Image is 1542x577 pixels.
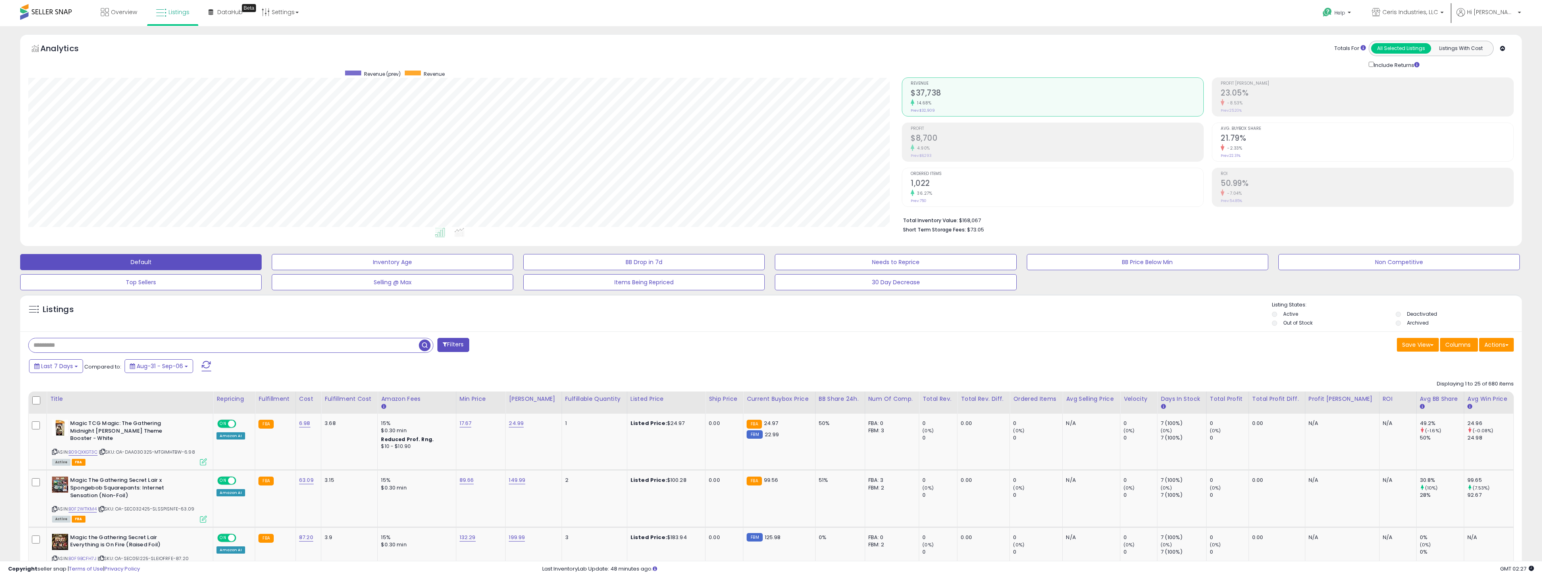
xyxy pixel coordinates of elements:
[747,430,762,439] small: FBM
[216,432,245,440] div: Amazon AI
[922,485,934,491] small: (0%)
[1210,420,1249,427] div: 0
[1027,254,1268,270] button: BB Price Below Min
[1124,492,1157,499] div: 0
[50,395,210,403] div: Title
[1161,492,1206,499] div: 7 (100%)
[1210,477,1249,484] div: 0
[1397,338,1439,352] button: Save View
[1066,420,1114,427] div: N/A
[1161,534,1206,541] div: 7 (100%)
[709,420,737,427] div: 0.00
[1382,8,1438,16] span: Ceris Industries, LLC
[258,420,273,429] small: FBA
[1309,395,1376,403] div: Profit [PERSON_NAME]
[43,304,74,315] h5: Listings
[1221,88,1513,99] h2: 23.05%
[29,359,83,373] button: Last 7 Days
[258,395,292,403] div: Fulfillment
[509,533,525,542] a: 199.99
[41,362,73,370] span: Last 7 Days
[69,565,103,573] a: Terms of Use
[1283,310,1298,317] label: Active
[169,8,189,16] span: Listings
[1124,434,1157,442] div: 0
[903,215,1508,225] li: $168,067
[1407,310,1437,317] label: Deactivated
[1013,492,1062,499] div: 0
[235,534,248,541] span: OFF
[219,477,229,484] span: ON
[1013,542,1024,548] small: (0%)
[460,419,472,427] a: 17.67
[819,534,859,541] div: 0%
[1066,395,1117,403] div: Avg Selling Price
[460,476,474,484] a: 89.66
[381,427,449,434] div: $0.30 min
[1161,434,1206,442] div: 7 (100%)
[747,420,762,429] small: FBA
[1124,395,1154,403] div: Velocity
[565,477,621,484] div: 2
[903,217,958,224] b: Total Inventory Value:
[523,254,765,270] button: BB Drop in 7d
[868,477,913,484] div: FBA: 3
[922,420,957,427] div: 0
[1278,254,1520,270] button: Non Competitive
[1252,420,1299,427] div: 0.00
[460,533,476,542] a: 132.29
[52,477,207,521] div: ASIN:
[1371,43,1431,54] button: All Selected Listings
[868,534,913,541] div: FBA: 0
[381,436,434,443] b: Reduced Prof. Rng.
[1252,395,1302,403] div: Total Profit Diff.
[381,395,452,403] div: Amazon Fees
[1420,434,1464,442] div: 50%
[967,226,984,233] span: $73.05
[1221,127,1513,131] span: Avg. Buybox Share
[299,395,318,403] div: Cost
[631,419,667,427] b: Listed Price:
[364,71,401,77] span: Revenue (prev)
[98,555,189,562] span: | SKU: OA-SEC051225-SLEIOFRFE-87.20
[914,100,931,106] small: 14.68%
[70,477,168,501] b: Magic The Gathering Secret Lair x Spongebob Squarepants: Internet Sensation (Non-Foil)
[1467,477,1513,484] div: 99.65
[1210,434,1249,442] div: 0
[765,431,779,438] span: 22.99
[52,459,71,466] span: All listings currently available for purchase on Amazon
[765,533,781,541] span: 125.98
[216,546,245,554] div: Amazon AI
[8,565,37,573] strong: Copyright
[922,534,957,541] div: 0
[1161,395,1203,403] div: Days In Stock
[911,198,926,203] small: Prev: 750
[242,4,256,12] div: Tooltip anchor
[98,506,194,512] span: | SKU: OA-SEC032425-SLSSPISNFE-63.09
[961,420,1003,427] div: 0.00
[72,459,85,466] span: FBA
[911,88,1203,99] h2: $37,738
[1221,179,1513,190] h2: 50.99%
[1224,190,1242,196] small: -7.04%
[747,477,762,485] small: FBA
[1161,427,1172,434] small: (0%)
[460,395,502,403] div: Min Price
[1013,485,1024,491] small: (0%)
[1124,477,1157,484] div: 0
[911,127,1203,131] span: Profit
[764,419,778,427] span: 24.97
[1161,420,1206,427] div: 7 (100%)
[325,420,371,427] div: 3.68
[1221,81,1513,86] span: Profit [PERSON_NAME]
[52,534,207,571] div: ASIN:
[69,555,96,562] a: B0F9BCFH7J
[1309,420,1373,427] div: N/A
[219,421,229,427] span: ON
[1013,434,1062,442] div: 0
[235,421,248,427] span: OFF
[325,534,371,541] div: 3.9
[1309,477,1373,484] div: N/A
[523,274,765,290] button: Items Being Repriced
[1467,395,1510,403] div: Avg Win Price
